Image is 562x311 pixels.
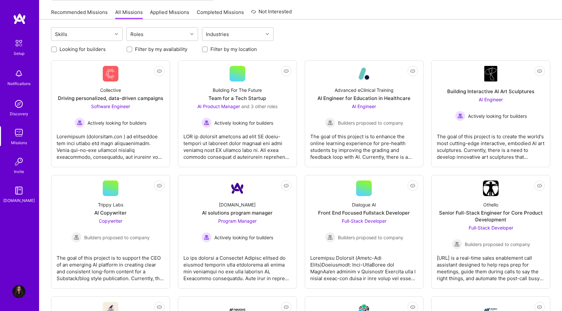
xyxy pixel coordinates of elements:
[74,118,85,128] img: Actively looking for builders
[310,249,418,282] div: Loremipsu Dolorsit (Ametc-Adi Elits)Doeiusmodt: Inci-UtlaBoree dol MagnAa’en adminim v Quisnostr ...
[230,308,245,311] img: Company Logo
[71,232,82,243] img: Builders proposed to company
[202,209,273,216] div: AI solutions program manager
[84,234,150,241] span: Builders proposed to company
[57,249,165,282] div: The goal of this project is to support the CEO of an emerging AI platform in creating clear and c...
[251,8,292,19] a: Not Interested
[115,9,143,19] a: All Missions
[11,139,27,146] div: Missions
[197,9,244,19] a: Completed Missions
[53,30,69,39] div: Skills
[483,180,499,196] img: Company Logo
[12,36,26,50] img: setup
[213,87,262,93] div: Building For The Future
[210,46,257,53] label: Filter by my location
[135,46,187,53] label: Filter by my availability
[266,32,269,36] i: icon Chevron
[60,46,106,53] label: Looking for builders
[338,234,403,241] span: Builders proposed to company
[99,218,122,224] span: Copywriter
[284,68,289,74] i: icon EyeClosed
[218,218,257,224] span: Program Manager
[157,68,162,74] i: icon EyeClosed
[98,201,123,208] div: Trippy Labs
[57,66,165,162] a: Company LogoCollectiveDriving personalized, data-driven campaignsSoftware Engineer Actively looki...
[352,104,376,109] span: AI Engineer
[537,305,542,310] i: icon EyeClosed
[100,87,121,93] div: Collective
[204,30,231,39] div: Industries
[241,104,277,109] span: and 3 other roles
[12,126,25,139] img: teamwork
[447,88,534,95] div: Building Interactive AI Art Sculptures
[51,9,108,19] a: Recommended Missions
[3,197,35,204] div: [DOMAIN_NAME]
[183,128,291,160] div: LOR ip dolorsit ametcons ad elit SE doeiu-tempori ut laboreet dolor magnaal eni admi veniamq nost...
[14,50,24,57] div: Setup
[410,183,415,188] i: icon EyeClosed
[87,119,146,126] span: Actively looking for builders
[317,95,410,102] div: AI Engineer for Education in Healthcare
[11,285,27,298] a: User Avatar
[12,97,25,110] img: discovery
[325,232,335,243] img: Builders proposed to company
[437,66,545,162] a: Company LogoBuilding Interactive AI Art SculpturesAI Engineer Actively looking for buildersActive...
[91,104,130,109] span: Software Engineer
[157,305,162,310] i: icon EyeClosed
[484,66,497,81] img: Company Logo
[183,249,291,282] div: Lo ips dolorsi a Consectet Adipisc elitsed do eiusmod temporin utla etdolorema ali enima min veni...
[214,234,273,241] span: Actively looking for builders
[208,95,266,102] div: Team for a Tech Startup
[157,183,162,188] i: icon EyeClosed
[14,168,24,175] div: Invite
[57,128,165,160] div: Loremipsum (dolorsitam.con ) ad elitseddoe tem inci utlabo etd magn aliquaenimadm. Venia qui-no-e...
[318,209,410,216] div: Front End Focused Fullstack Developer
[342,218,386,224] span: Full-Stack Developer
[310,180,418,283] a: Dialogue AIFront End Focused Fullstack DeveloperFull-Stack Developer Builders proposed to company...
[12,155,25,168] img: Invite
[469,225,513,230] span: Full-Stack Developer
[150,9,189,19] a: Applied Missions
[115,32,118,36] i: icon Chevron
[455,111,465,121] img: Actively looking for builders
[7,80,31,87] div: Notifications
[465,241,530,248] span: Builders proposed to company
[468,113,527,119] span: Actively looking for builders
[310,66,418,162] a: Company LogoAdvanced eClinical TrainingAI Engineer for Education in HealthcareAI Engineer Builder...
[410,305,415,310] i: icon EyeClosed
[352,201,376,208] div: Dialogue AI
[335,87,394,93] div: Advanced eClinical Training
[325,118,335,128] img: Builders proposed to company
[12,285,25,298] img: User Avatar
[230,180,245,196] img: Company Logo
[356,66,372,81] img: Company Logo
[10,110,28,117] div: Discovery
[214,119,273,126] span: Actively looking for builders
[201,232,212,243] img: Actively looking for builders
[537,183,542,188] i: icon EyeClosed
[12,67,25,80] img: bell
[410,68,415,74] i: icon EyeClosed
[103,66,118,81] img: Company Logo
[452,239,462,249] img: Builders proposed to company
[197,104,240,109] span: AI Product Manager
[190,32,194,36] i: icon Chevron
[437,249,545,282] div: [URL] is a real-time sales enablement call assistant designed to help reps prep for meetings, gui...
[437,180,545,283] a: Company LogoOthelloSenior Full-Stack Engineer for Core Product DevelopmentFull-Stack Developer Bu...
[183,66,291,162] a: Building For The FutureTeam for a Tech StartupAI Product Manager and 3 other rolesActively lookin...
[437,209,545,223] div: Senior Full-Stack Engineer for Core Product Development
[219,201,256,208] div: [DOMAIN_NAME]
[12,184,25,197] img: guide book
[483,201,498,208] div: Othello
[183,180,291,283] a: Company Logo[DOMAIN_NAME]AI solutions program managerProgram Manager Actively looking for builder...
[13,13,26,25] img: logo
[284,183,289,188] i: icon EyeClosed
[57,180,165,283] a: Trippy LabsAI CopywriterCopywriter Builders proposed to companyBuilders proposed to companyThe go...
[94,209,127,216] div: AI Copywriter
[129,30,145,39] div: Roles
[338,119,403,126] span: Builders proposed to company
[58,95,163,102] div: Driving personalized, data-driven campaigns
[284,305,289,310] i: icon EyeClosed
[310,128,418,160] div: The goal of this project is to enhance the online learning experience for pre-health students by ...
[201,118,212,128] img: Actively looking for builders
